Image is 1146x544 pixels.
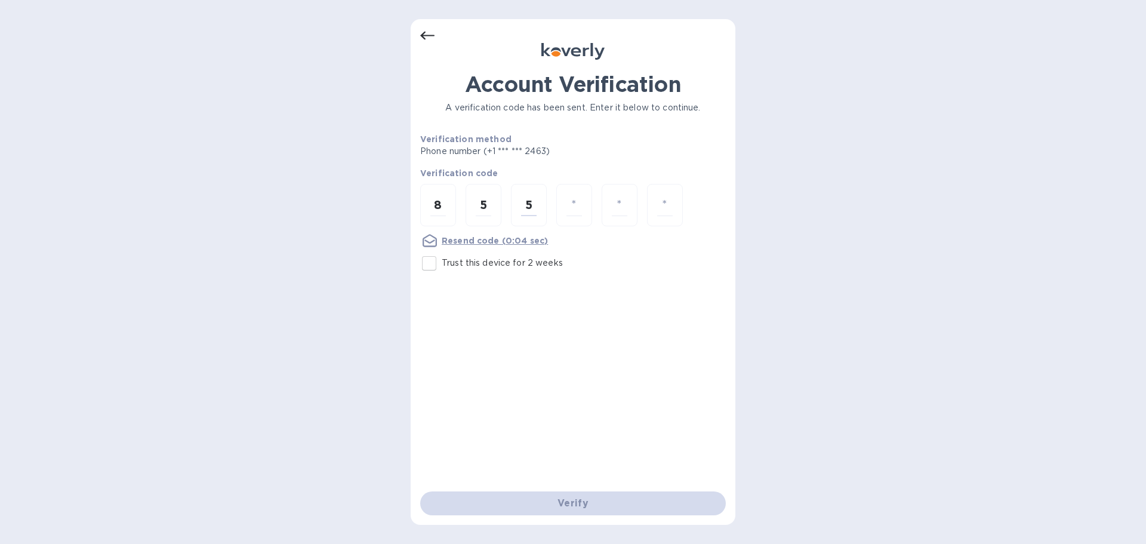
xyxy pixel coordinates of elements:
[420,145,641,158] p: Phone number (+1 *** *** 2463)
[420,72,726,97] h1: Account Verification
[442,257,563,269] p: Trust this device for 2 weeks
[420,167,726,179] p: Verification code
[420,102,726,114] p: A verification code has been sent. Enter it below to continue.
[420,134,512,144] b: Verification method
[442,236,548,245] u: Resend code (0:04 sec)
